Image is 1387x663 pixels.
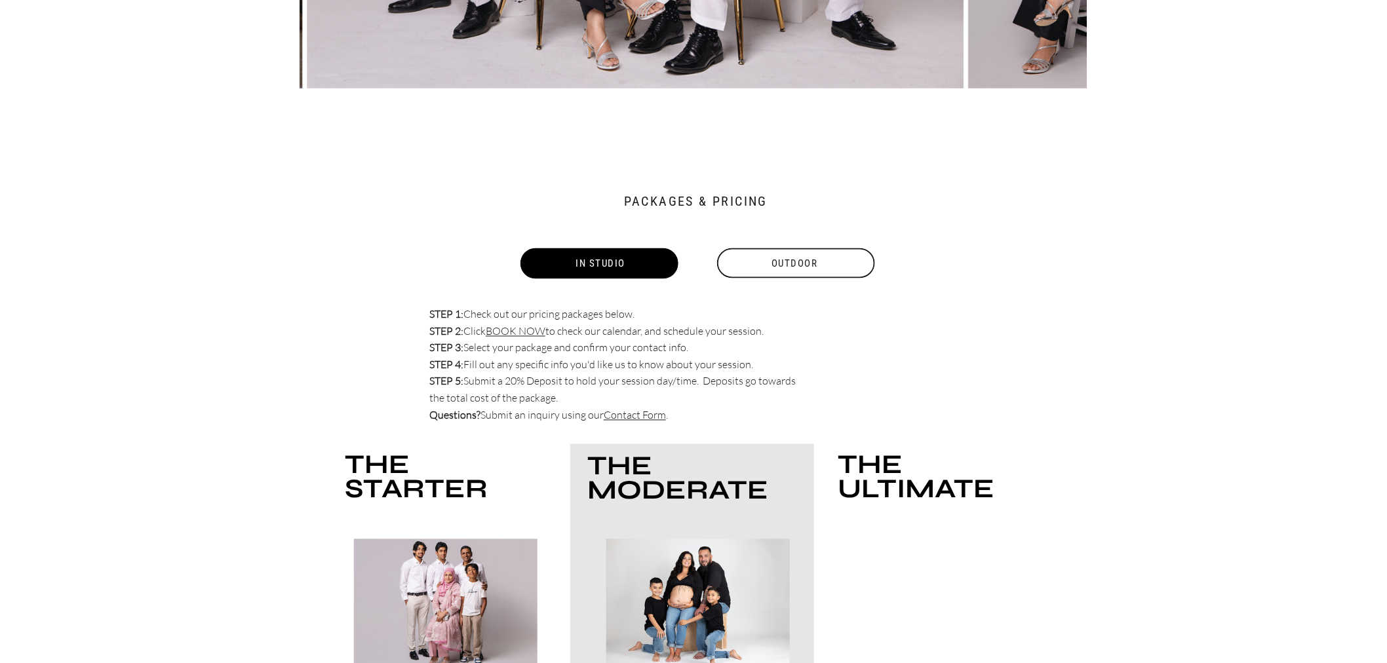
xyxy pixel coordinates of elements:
[429,307,806,432] p: Check out our pricing packages below. Click to check our calendar, and schedule your session. Sel...
[429,341,463,354] b: STEP 3:
[345,453,553,527] h3: The Starter
[714,249,875,279] a: Outdoor
[429,409,480,422] b: Questions?
[520,248,681,278] a: In Studio
[518,256,678,271] a: Instudio
[429,325,463,338] b: STEP 2:
[838,453,1055,528] h3: The ultimate
[587,455,795,528] h3: The Moderate
[429,375,463,388] b: STEP 5:
[429,308,463,321] b: STEP 1:
[429,358,463,371] b: STEP 4:
[604,409,666,422] a: Contact Form
[486,325,545,338] a: BOOK NOW
[538,193,853,219] h2: Packages & Pricing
